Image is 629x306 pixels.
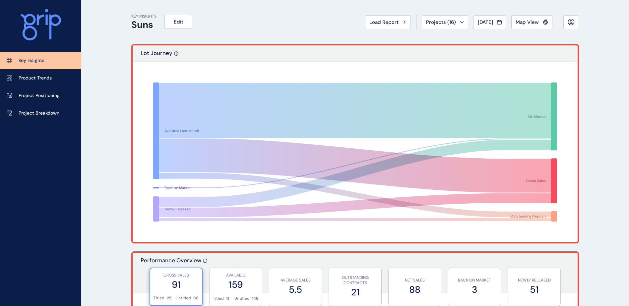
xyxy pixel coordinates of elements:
p: Titled [154,295,164,301]
p: 66 [193,295,199,301]
p: NET SALES [392,278,438,283]
p: OUTSTANDING CONTRACTS [332,275,378,286]
button: Load Report [365,15,411,29]
label: 51 [511,283,557,296]
p: 25 [167,295,171,301]
p: KEY INSIGHTS [131,14,157,19]
label: 5.5 [273,283,318,296]
p: Lot Journey [141,49,172,62]
button: Projects (16) [422,15,468,29]
p: GROSS SALES [154,273,199,278]
p: Project Breakdown [19,110,59,117]
span: Projects ( 16 ) [426,19,456,25]
button: Edit [164,15,192,29]
label: 21 [332,286,378,299]
button: Map View [511,15,552,29]
p: Untitled [176,295,191,301]
label: 88 [392,283,438,296]
label: 3 [452,283,497,296]
button: [DATE] [473,15,506,29]
label: 159 [213,278,259,291]
p: Project Positioning [19,92,60,99]
p: AVERAGE SALES [273,278,318,283]
p: BACK ON MARKET [452,278,497,283]
p: NEWLY RELEASED [511,278,557,283]
label: 91 [154,278,199,291]
p: Untitled [234,296,250,301]
p: 148 [252,296,259,301]
p: Performance Overview [141,257,201,292]
span: Edit [174,19,183,25]
p: Product Trends [19,75,52,81]
h1: Suns [131,19,157,30]
p: AVAILABLE [213,273,259,278]
span: [DATE] [478,19,493,25]
span: Load Report [369,19,399,25]
p: Key Insights [19,57,44,64]
p: Titled [213,296,224,301]
span: Map View [516,19,539,25]
p: 11 [226,296,229,301]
